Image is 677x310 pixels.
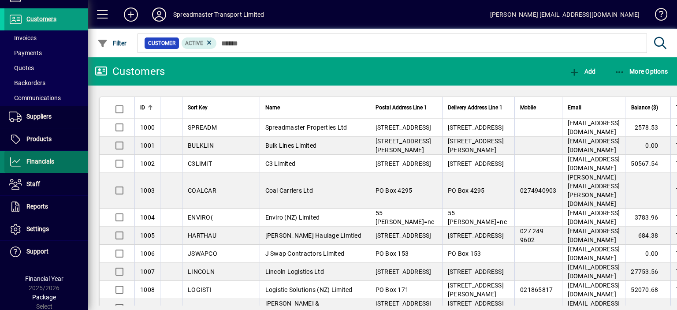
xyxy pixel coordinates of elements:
[568,282,620,298] span: [EMAIL_ADDRESS][DOMAIN_NAME]
[448,138,504,153] span: [STREET_ADDRESS][PERSON_NAME]
[95,64,165,78] div: Customers
[376,138,431,153] span: [STREET_ADDRESS][PERSON_NAME]
[140,232,155,239] span: 1005
[4,75,88,90] a: Backorders
[26,248,48,255] span: Support
[625,155,670,173] td: 50567.54
[9,79,45,86] span: Backorders
[4,90,88,105] a: Communications
[140,250,155,257] span: 1006
[4,196,88,218] a: Reports
[25,275,63,282] span: Financial Year
[448,232,504,239] span: [STREET_ADDRESS]
[490,7,640,22] div: [PERSON_NAME] [EMAIL_ADDRESS][DOMAIN_NAME]
[140,142,155,149] span: 1001
[625,245,670,263] td: 0.00
[32,294,56,301] span: Package
[568,103,581,112] span: Email
[631,103,658,112] span: Balance ($)
[140,124,155,131] span: 1000
[265,124,347,131] span: Spreadmaster Properties Ltd
[568,264,620,280] span: [EMAIL_ADDRESS][DOMAIN_NAME]
[625,263,670,281] td: 27753.56
[140,286,155,293] span: 1008
[188,103,208,112] span: Sort Key
[26,203,48,210] span: Reports
[4,173,88,195] a: Staff
[26,15,56,22] span: Customers
[448,124,504,131] span: [STREET_ADDRESS]
[376,250,409,257] span: PO Box 153
[188,160,212,167] span: C3LIMIT
[376,187,413,194] span: PO Box 4295
[4,218,88,240] a: Settings
[188,232,216,239] span: HARTHAU
[188,142,214,149] span: BULKLIN
[97,40,127,47] span: Filter
[140,214,155,221] span: 1004
[188,124,217,131] span: SPREADM
[448,103,502,112] span: Delivery Address Line 1
[448,160,504,167] span: [STREET_ADDRESS]
[520,103,536,112] span: Mobile
[376,268,431,275] span: [STREET_ADDRESS]
[9,34,37,41] span: Invoices
[140,103,155,112] div: ID
[567,63,598,79] button: Add
[520,286,553,293] span: 021865817
[4,128,88,150] a: Products
[145,7,173,22] button: Profile
[173,7,264,22] div: Spreadmaster Transport Limited
[265,232,361,239] span: [PERSON_NAME] Haulage Limtied
[265,103,365,112] div: Name
[26,225,49,232] span: Settings
[376,209,435,225] span: 55 [PERSON_NAME]=ne
[376,232,431,239] span: [STREET_ADDRESS]
[26,180,40,187] span: Staff
[648,2,666,30] a: Knowledge Base
[182,37,217,49] mat-chip: Activation Status: Active
[625,119,670,137] td: 2578.53
[448,209,507,225] span: 55 [PERSON_NAME]=ne
[631,103,666,112] div: Balance ($)
[265,103,280,112] span: Name
[625,137,670,155] td: 0.00
[376,160,431,167] span: [STREET_ADDRESS]
[612,63,670,79] button: More Options
[376,103,427,112] span: Postal Address Line 1
[376,124,431,131] span: [STREET_ADDRESS]
[188,250,217,257] span: JSWAPCO
[265,142,317,149] span: Bulk Lines Limited
[265,160,296,167] span: C3 Limited
[614,68,668,75] span: More Options
[520,228,543,243] span: 027 249 9602
[568,209,620,225] span: [EMAIL_ADDRESS][DOMAIN_NAME]
[520,103,557,112] div: Mobile
[188,214,213,221] span: ENVIRO(
[625,209,670,227] td: 3783.96
[4,151,88,173] a: Financials
[140,103,145,112] span: ID
[520,187,557,194] span: 0274940903
[4,106,88,128] a: Suppliers
[568,103,620,112] div: Email
[9,64,34,71] span: Quotes
[185,40,203,46] span: Active
[625,227,670,245] td: 684.38
[188,286,212,293] span: LOGISTI
[625,281,670,299] td: 52070.68
[568,246,620,261] span: [EMAIL_ADDRESS][DOMAIN_NAME]
[448,282,504,298] span: [STREET_ADDRESS][PERSON_NAME]
[448,268,504,275] span: [STREET_ADDRESS]
[448,187,485,194] span: PO Box 4295
[148,39,175,48] span: Customer
[4,60,88,75] a: Quotes
[568,174,620,207] span: [PERSON_NAME][EMAIL_ADDRESS][PERSON_NAME][DOMAIN_NAME]
[26,135,52,142] span: Products
[9,49,42,56] span: Payments
[4,30,88,45] a: Invoices
[140,187,155,194] span: 1003
[265,250,345,257] span: J Swap Contractors Limited
[26,158,54,165] span: Financials
[9,94,61,101] span: Communications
